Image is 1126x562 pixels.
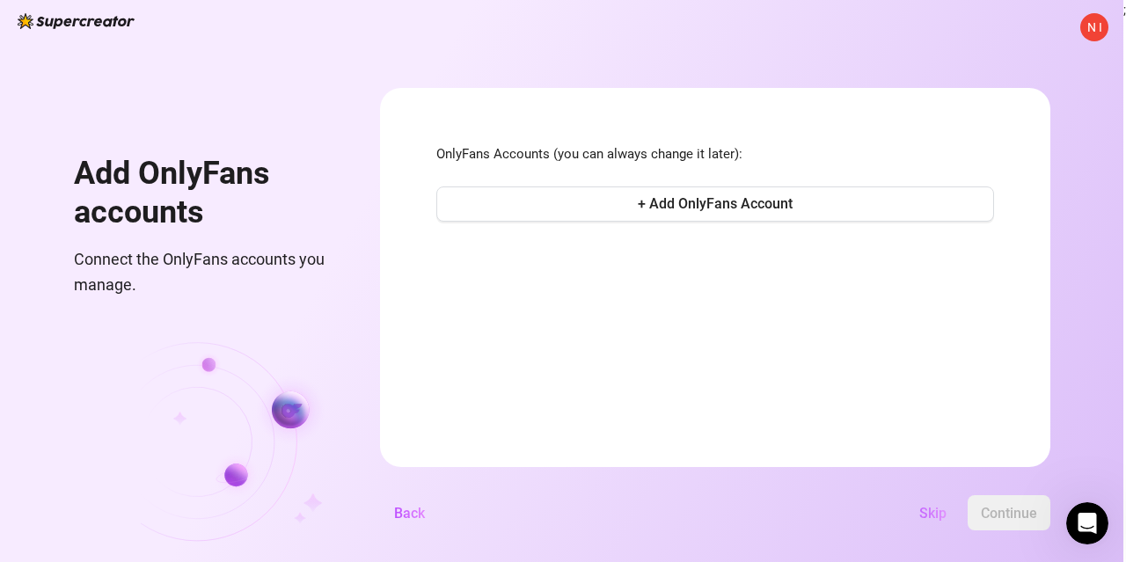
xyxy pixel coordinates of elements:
[74,247,338,297] span: Connect the OnlyFans accounts you manage.
[18,13,135,29] img: logo
[1066,502,1108,544] iframe: Intercom live chat
[638,195,793,212] span: + Add OnlyFans Account
[394,505,425,522] span: Back
[905,495,961,530] button: Skip
[919,505,947,522] span: Skip
[968,495,1050,530] button: Continue
[1087,18,1102,37] span: N I
[436,144,994,165] span: OnlyFans Accounts (you can always change it later):
[74,155,338,231] h1: Add OnlyFans accounts
[380,495,439,530] button: Back
[436,186,994,222] button: + Add OnlyFans Account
